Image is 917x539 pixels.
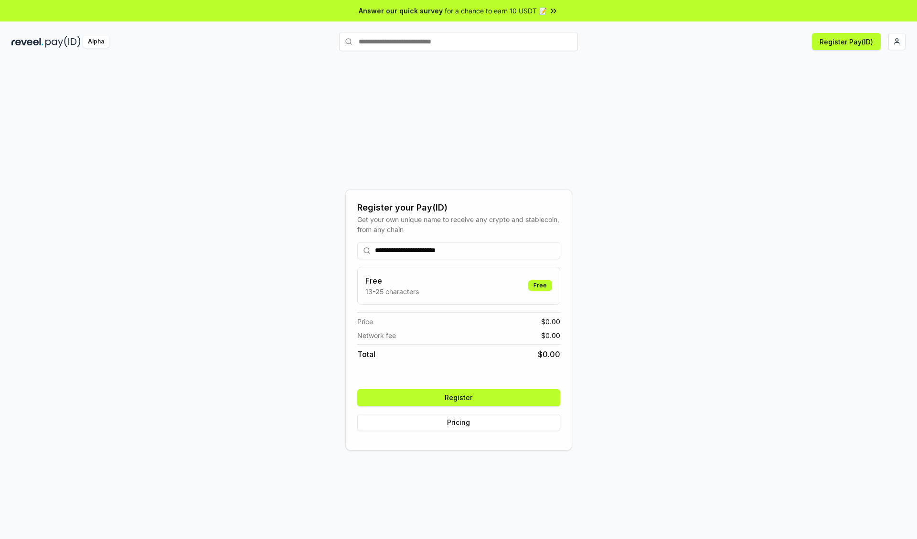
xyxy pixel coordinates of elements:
[357,389,560,406] button: Register
[365,275,419,286] h3: Free
[365,286,419,296] p: 13-25 characters
[541,317,560,327] span: $ 0.00
[357,330,396,340] span: Network fee
[445,6,547,16] span: for a chance to earn 10 USDT 📝
[528,280,552,291] div: Free
[357,201,560,214] div: Register your Pay(ID)
[359,6,443,16] span: Answer our quick survey
[812,33,881,50] button: Register Pay(ID)
[541,330,560,340] span: $ 0.00
[357,414,560,431] button: Pricing
[11,36,43,48] img: reveel_dark
[83,36,109,48] div: Alpha
[357,349,375,360] span: Total
[45,36,81,48] img: pay_id
[357,214,560,234] div: Get your own unique name to receive any crypto and stablecoin, from any chain
[357,317,373,327] span: Price
[538,349,560,360] span: $ 0.00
